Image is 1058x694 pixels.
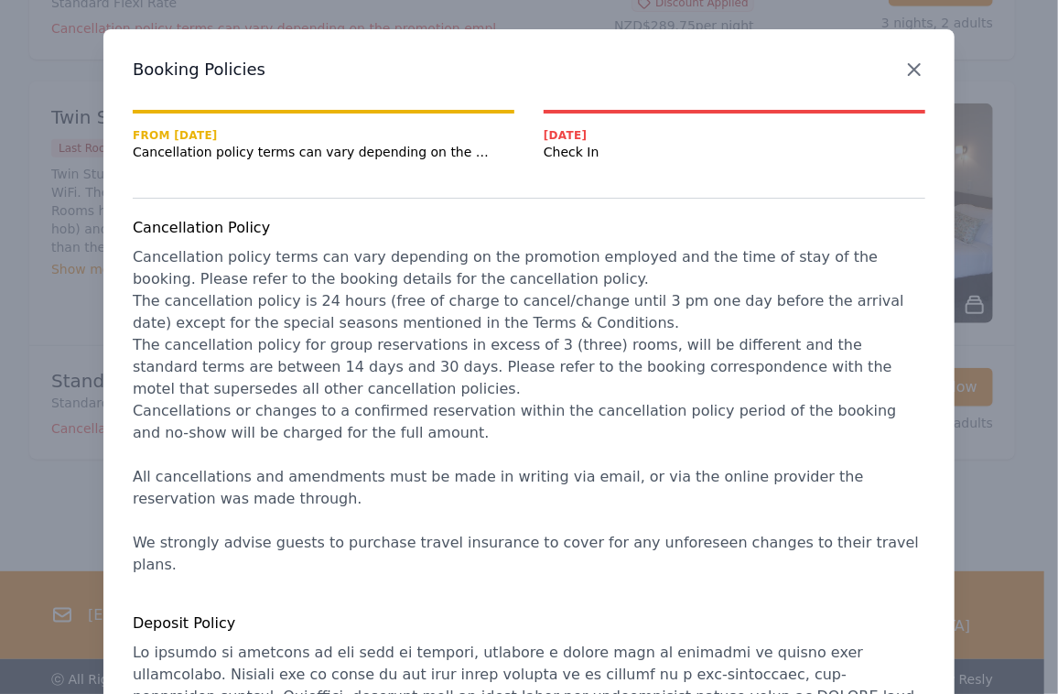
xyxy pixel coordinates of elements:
span: Cancellation policy terms can vary depending on the promotion employed and the time of stay of th... [133,248,923,573]
span: Check In [544,143,925,161]
span: From [DATE] [133,128,514,143]
h4: Deposit Policy [133,613,925,634]
h4: Cancellation Policy [133,217,925,239]
nav: Progress mt-20 [133,110,925,161]
h3: Booking Policies [133,59,925,81]
span: Cancellation policy terms can vary depending on the promotion employed and the time of stay of th... [133,143,514,161]
span: [DATE] [544,128,925,143]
